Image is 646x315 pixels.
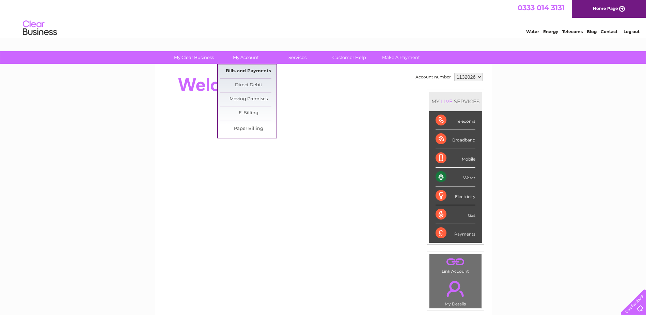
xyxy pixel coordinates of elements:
[373,51,429,64] a: Make A Payment
[562,29,583,34] a: Telecoms
[587,29,597,34] a: Blog
[429,254,482,275] td: Link Account
[601,29,617,34] a: Contact
[429,275,482,309] td: My Details
[220,122,277,136] a: Paper Billing
[414,71,453,83] td: Account number
[431,277,480,301] a: .
[220,78,277,92] a: Direct Debit
[166,51,222,64] a: My Clear Business
[436,168,475,186] div: Water
[218,51,274,64] a: My Account
[436,130,475,149] div: Broadband
[436,111,475,130] div: Telecoms
[429,92,482,111] div: MY SERVICES
[440,98,454,105] div: LIVE
[436,205,475,224] div: Gas
[431,256,480,268] a: .
[436,149,475,168] div: Mobile
[624,29,640,34] a: Log out
[518,3,565,12] a: 0333 014 3131
[436,224,475,242] div: Payments
[22,18,57,39] img: logo.png
[436,186,475,205] div: Electricity
[220,64,277,78] a: Bills and Payments
[162,4,484,33] div: Clear Business is a trading name of Verastar Limited (registered in [GEOGRAPHIC_DATA] No. 3667643...
[543,29,558,34] a: Energy
[269,51,326,64] a: Services
[220,92,277,106] a: Moving Premises
[220,106,277,120] a: E-Billing
[526,29,539,34] a: Water
[321,51,377,64] a: Customer Help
